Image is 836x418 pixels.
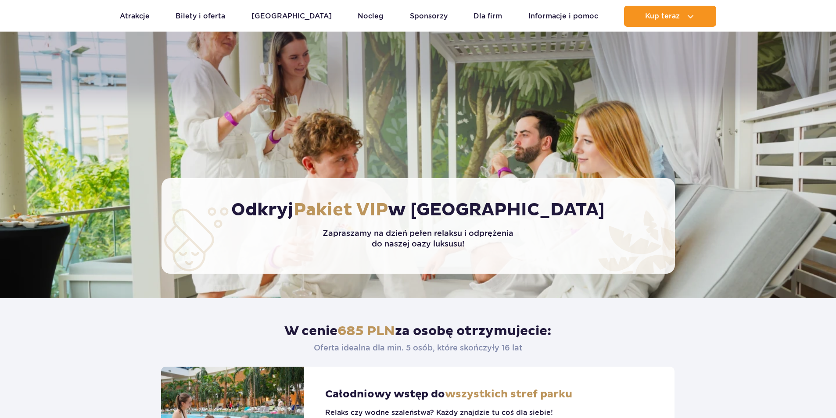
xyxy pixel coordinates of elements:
[624,6,716,27] button: Kup teraz
[314,343,522,353] p: Oferta idealna dla min. 5 osób, które skończyły 16 lat
[251,6,332,27] a: [GEOGRAPHIC_DATA]
[337,323,395,339] span: 685 PLN
[410,6,448,27] a: Sponsorzy
[358,6,384,27] a: Nocleg
[300,228,536,249] p: Zapraszamy na dzień pełen relaksu i odprężenia do naszej oazy luksusu!
[445,388,572,401] span: wszystkich stref parku
[325,408,646,418] p: Relaks czy wodne szaleństwa? Każdy znajdzie tu coś dla siebie!
[528,6,598,27] a: Informacje i pomoc
[645,12,680,20] span: Kup teraz
[284,323,552,339] h2: W cenie za osobę otrzymujecie:
[474,6,502,27] a: Dla firm
[176,6,225,27] a: Bilety i oferta
[294,199,388,221] span: Pakiet VIP
[325,388,572,401] h2: Całodniowy wstęp do
[120,6,150,27] a: Atrakcje
[221,199,616,221] h1: Odkryj w [GEOGRAPHIC_DATA]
